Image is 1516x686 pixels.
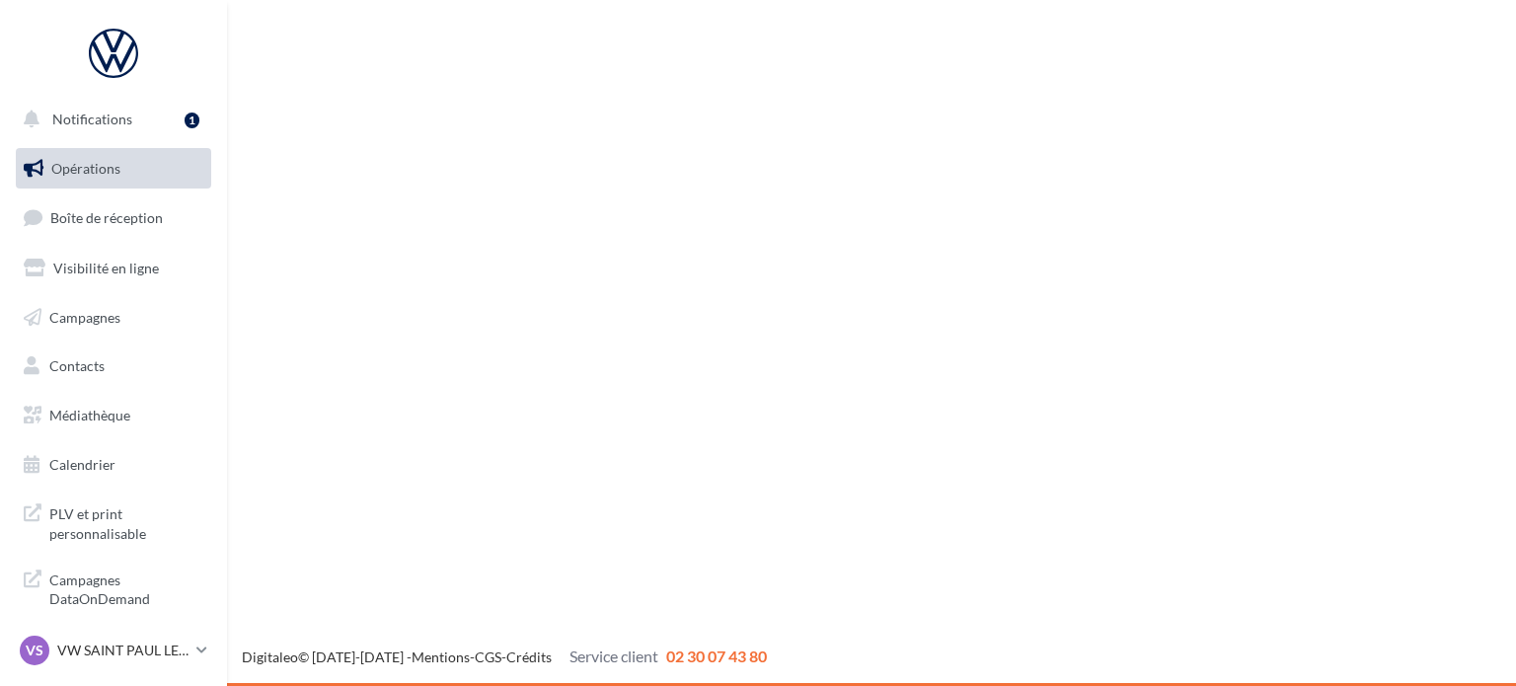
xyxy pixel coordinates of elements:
p: VW SAINT PAUL LES DAX [57,641,189,660]
span: Contacts [49,357,105,374]
span: Notifications [52,111,132,127]
a: Contacts [12,345,215,387]
button: Notifications 1 [12,99,207,140]
span: Calendrier [49,456,115,473]
a: Campagnes DataOnDemand [12,559,215,617]
span: Médiathèque [49,407,130,423]
a: VS VW SAINT PAUL LES DAX [16,632,211,669]
a: CGS [475,648,501,665]
span: © [DATE]-[DATE] - - - [242,648,767,665]
a: Visibilité en ligne [12,248,215,289]
a: Mentions [412,648,470,665]
span: Service client [569,647,658,665]
a: Crédits [506,648,552,665]
span: Boîte de réception [50,209,163,226]
a: Digitaleo [242,648,298,665]
span: VS [26,641,43,660]
a: Médiathèque [12,395,215,436]
span: Campagnes [49,308,120,325]
span: 02 30 07 43 80 [666,647,767,665]
a: Campagnes [12,297,215,339]
a: Calendrier [12,444,215,486]
span: PLV et print personnalisable [49,500,203,543]
span: Visibilité en ligne [53,260,159,276]
div: 1 [185,113,199,128]
span: Campagnes DataOnDemand [49,567,203,609]
span: Opérations [51,160,120,177]
a: PLV et print personnalisable [12,493,215,551]
a: Opérations [12,148,215,190]
a: Boîte de réception [12,196,215,239]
